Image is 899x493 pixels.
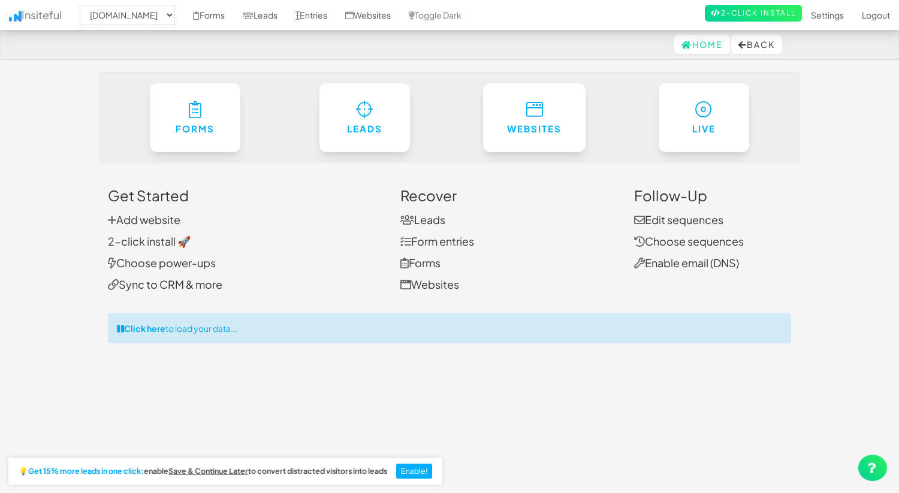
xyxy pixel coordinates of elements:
a: Websites [400,277,459,291]
u: Save & Continue Later [168,466,248,476]
h3: Recover [400,187,616,203]
a: Add website [108,213,180,226]
h3: Follow-Up [634,187,792,203]
h6: Websites [507,124,562,134]
a: Sync to CRM & more [108,277,222,291]
h2: 💡 enable to convert distracted visitors into leads [19,467,387,476]
a: Forms [400,256,441,270]
a: Leads [400,213,445,226]
a: Save & Continue Later [168,467,248,476]
a: Enable email (DNS) [634,256,739,270]
a: Form entries [400,234,474,248]
strong: Click here [124,323,165,334]
h6: Forms [174,124,217,134]
a: Choose power-ups [108,256,216,270]
a: 2-click install 🚀 [108,234,191,248]
button: Back [731,35,782,54]
a: Forms [150,83,241,152]
a: Choose sequences [634,234,744,248]
a: 2-Click Install [705,5,802,22]
a: Live [659,83,750,152]
img: icon.png [9,11,22,22]
div: to load your data... [108,313,791,343]
h6: Live [683,124,726,134]
h3: Get Started [108,187,382,203]
h6: Leads [343,124,387,134]
a: Leads [319,83,411,152]
strong: Get 15% more leads in one click: [28,467,144,476]
a: Edit sequences [634,213,723,226]
a: Home [674,35,730,54]
a: Websites [483,83,586,152]
button: Enable! [396,464,433,479]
